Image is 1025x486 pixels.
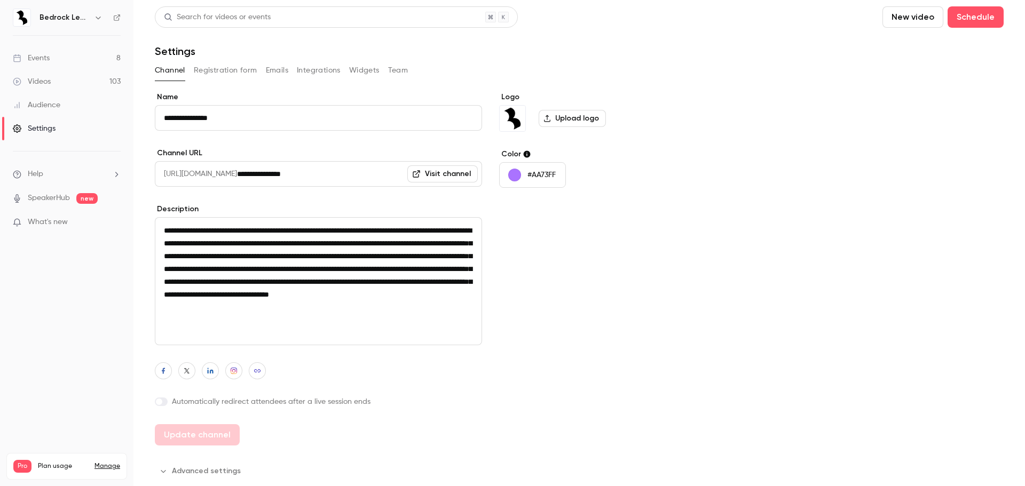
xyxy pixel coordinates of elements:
[155,45,195,58] h1: Settings
[155,92,482,102] label: Name
[108,218,121,227] iframe: Noticeable Trigger
[499,92,663,132] section: Logo
[94,462,120,471] a: Manage
[13,169,121,180] li: help-dropdown-opener
[28,217,68,228] span: What's new
[13,123,56,134] div: Settings
[349,62,380,79] button: Widgets
[499,92,663,102] label: Logo
[13,53,50,63] div: Events
[527,170,556,180] p: #AA73FF
[13,460,31,473] span: Pro
[155,62,185,79] button: Channel
[13,76,51,87] div: Videos
[388,62,408,79] button: Team
[28,193,70,204] a: SpeakerHub
[500,106,525,131] img: Bedrock Learning
[407,165,478,182] a: Visit channel
[194,62,257,79] button: Registration form
[948,6,1004,28] button: Schedule
[28,169,43,180] span: Help
[38,462,88,471] span: Plan usage
[539,110,606,127] label: Upload logo
[76,193,98,204] span: new
[40,12,90,23] h6: Bedrock Learning
[499,149,663,160] label: Color
[155,463,247,480] button: Advanced settings
[13,100,60,110] div: Audience
[297,62,341,79] button: Integrations
[13,9,30,26] img: Bedrock Learning
[164,12,271,23] div: Search for videos or events
[155,148,482,158] label: Channel URL
[155,204,482,214] label: Description
[499,162,566,188] button: #AA73FF
[155,396,482,407] label: Automatically redirect attendees after a live session ends
[266,62,288,79] button: Emails
[882,6,943,28] button: New video
[155,161,237,187] span: [URL][DOMAIN_NAME]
